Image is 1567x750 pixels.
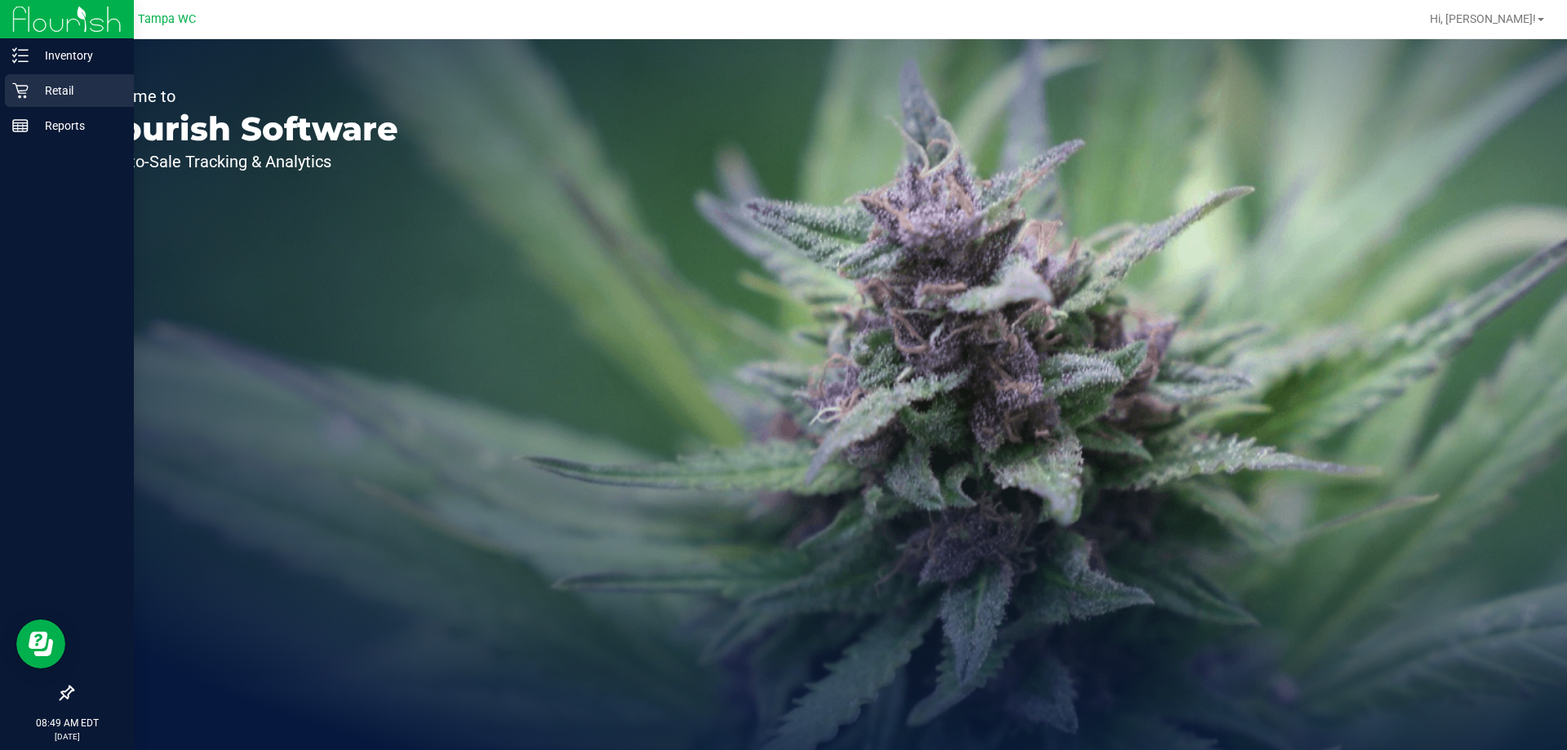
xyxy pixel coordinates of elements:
[29,46,127,65] p: Inventory
[12,47,29,64] inline-svg: Inventory
[88,113,398,145] p: Flourish Software
[29,116,127,135] p: Reports
[1430,12,1536,25] span: Hi, [PERSON_NAME]!
[12,118,29,134] inline-svg: Reports
[7,730,127,743] p: [DATE]
[16,619,65,668] iframe: Resource center
[29,81,127,100] p: Retail
[88,88,398,104] p: Welcome to
[138,12,196,26] span: Tampa WC
[12,82,29,99] inline-svg: Retail
[88,153,398,170] p: Seed-to-Sale Tracking & Analytics
[7,716,127,730] p: 08:49 AM EDT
